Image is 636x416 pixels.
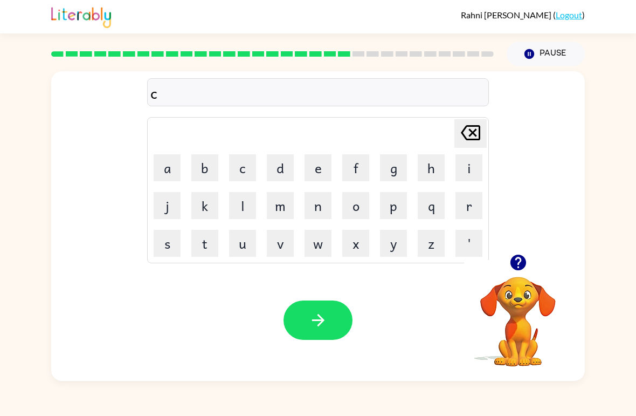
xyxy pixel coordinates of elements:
[464,260,572,368] video: Your browser must support playing .mp4 files to use Literably. Please try using another browser.
[229,230,256,257] button: u
[305,154,331,181] button: e
[229,154,256,181] button: c
[455,192,482,219] button: r
[380,192,407,219] button: p
[191,192,218,219] button: k
[305,230,331,257] button: w
[267,192,294,219] button: m
[461,10,585,20] div: ( )
[556,10,582,20] a: Logout
[380,154,407,181] button: g
[380,230,407,257] button: y
[418,192,445,219] button: q
[418,230,445,257] button: z
[229,192,256,219] button: l
[455,154,482,181] button: i
[154,154,181,181] button: a
[267,154,294,181] button: d
[51,4,111,28] img: Literably
[154,230,181,257] button: s
[191,230,218,257] button: t
[305,192,331,219] button: n
[507,42,585,66] button: Pause
[455,230,482,257] button: '
[342,154,369,181] button: f
[267,230,294,257] button: v
[342,192,369,219] button: o
[154,192,181,219] button: j
[150,81,486,104] div: c
[191,154,218,181] button: b
[418,154,445,181] button: h
[342,230,369,257] button: x
[461,10,553,20] span: Rahni [PERSON_NAME]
